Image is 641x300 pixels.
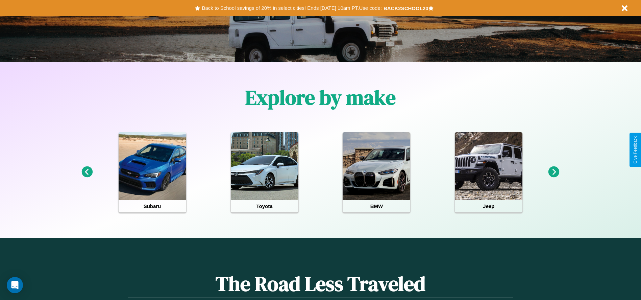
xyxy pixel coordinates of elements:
div: Give Feedback [633,136,638,164]
button: Back to School savings of 20% in select cities! Ends [DATE] 10am PT.Use code: [200,3,383,13]
h4: Subaru [119,200,186,212]
h4: Jeep [455,200,522,212]
h1: Explore by make [245,84,396,111]
h4: BMW [343,200,410,212]
h4: Toyota [231,200,298,212]
div: Open Intercom Messenger [7,277,23,293]
b: BACK2SCHOOL20 [384,5,428,11]
h1: The Road Less Traveled [128,270,513,298]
